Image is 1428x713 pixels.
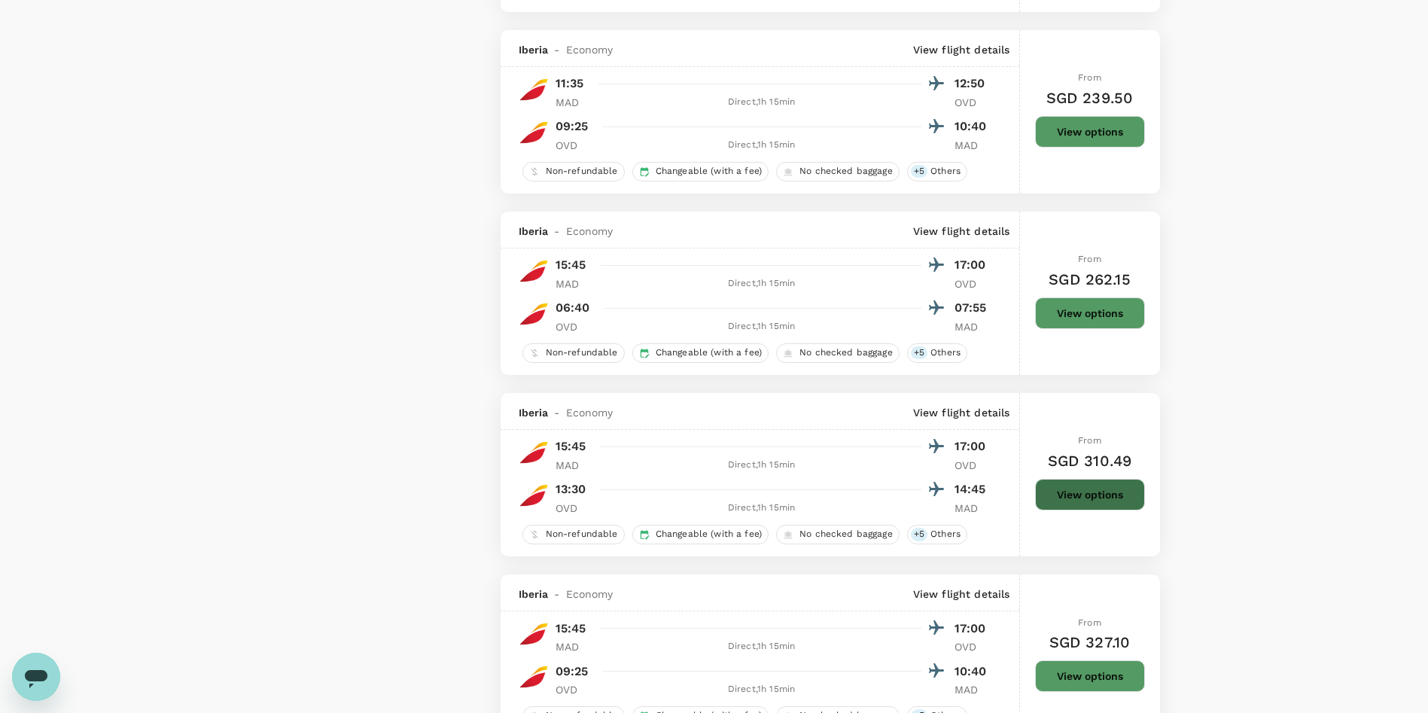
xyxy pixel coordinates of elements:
img: IB [519,75,549,105]
img: IB [519,256,549,286]
h6: SGD 327.10 [1049,630,1131,654]
span: From [1078,254,1101,264]
div: Direct , 1h 15min [602,319,921,334]
span: No checked baggage [793,165,899,178]
span: Economy [566,405,614,420]
p: 07:55 [955,299,992,317]
span: Others [924,528,967,541]
img: IB [519,117,549,148]
span: Iberia [519,42,549,57]
p: OVD [556,682,593,697]
div: No checked baggage [776,525,900,544]
p: View flight details [913,224,1010,239]
div: Direct , 1h 15min [602,639,921,654]
div: +5Others [907,162,967,181]
span: Economy [566,224,614,239]
p: 13:30 [556,480,586,498]
span: Others [924,165,967,178]
span: + 5 [911,346,927,359]
p: 17:00 [955,256,992,274]
span: - [548,42,565,57]
p: 10:40 [955,117,992,136]
p: MAD [955,501,992,516]
p: MAD [556,639,593,654]
img: IB [519,619,549,649]
p: OVD [556,501,593,516]
div: Direct , 1h 15min [602,458,921,473]
p: MAD [955,319,992,334]
div: Non-refundable [522,343,625,363]
span: From [1078,435,1101,446]
span: No checked baggage [793,528,899,541]
div: Non-refundable [522,162,625,181]
p: MAD [955,682,992,697]
p: OVD [955,276,992,291]
p: 11:35 [556,75,584,93]
h6: SGD 262.15 [1049,267,1131,291]
span: From [1078,617,1101,628]
button: View options [1035,479,1145,510]
p: MAD [556,458,593,473]
p: 15:45 [556,256,586,274]
p: 15:45 [556,437,586,456]
span: + 5 [911,528,927,541]
span: Changeable (with a fee) [650,346,768,359]
img: IB [519,662,549,692]
span: - [548,405,565,420]
p: OVD [556,319,593,334]
span: Iberia [519,405,549,420]
span: - [548,587,565,602]
div: Direct , 1h 15min [602,682,921,697]
img: IB [519,480,549,510]
span: Economy [566,42,614,57]
span: Iberia [519,224,549,239]
button: View options [1035,660,1145,692]
p: OVD [556,138,593,153]
h6: SGD 239.50 [1046,86,1134,110]
div: Changeable (with a fee) [632,162,769,181]
p: View flight details [913,587,1010,602]
p: 09:25 [556,663,589,681]
p: MAD [556,95,593,110]
span: From [1078,72,1101,83]
p: OVD [955,639,992,654]
p: 12:50 [955,75,992,93]
span: Non-refundable [540,528,624,541]
p: MAD [556,276,593,291]
span: Iberia [519,587,549,602]
div: +5Others [907,343,967,363]
img: IB [519,437,549,468]
p: 14:45 [955,480,992,498]
button: View options [1035,297,1145,329]
span: Economy [566,587,614,602]
p: 09:25 [556,117,589,136]
div: +5Others [907,525,967,544]
span: Changeable (with a fee) [650,165,768,178]
div: No checked baggage [776,162,900,181]
p: 15:45 [556,620,586,638]
p: View flight details [913,42,1010,57]
span: Others [924,346,967,359]
p: 10:40 [955,663,992,681]
div: Direct , 1h 15min [602,501,921,516]
p: 17:00 [955,620,992,638]
button: View options [1035,116,1145,148]
span: - [548,224,565,239]
p: OVD [955,458,992,473]
p: 06:40 [556,299,590,317]
img: IB [519,299,549,329]
span: Non-refundable [540,346,624,359]
div: Direct , 1h 15min [602,95,921,110]
p: MAD [955,138,992,153]
h6: SGD 310.49 [1048,449,1132,473]
div: Changeable (with a fee) [632,343,769,363]
div: Non-refundable [522,525,625,544]
div: Direct , 1h 15min [602,276,921,291]
div: Direct , 1h 15min [602,138,921,153]
p: View flight details [913,405,1010,420]
p: 17:00 [955,437,992,456]
span: No checked baggage [793,346,899,359]
span: Changeable (with a fee) [650,528,768,541]
span: Non-refundable [540,165,624,178]
span: + 5 [911,165,927,178]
